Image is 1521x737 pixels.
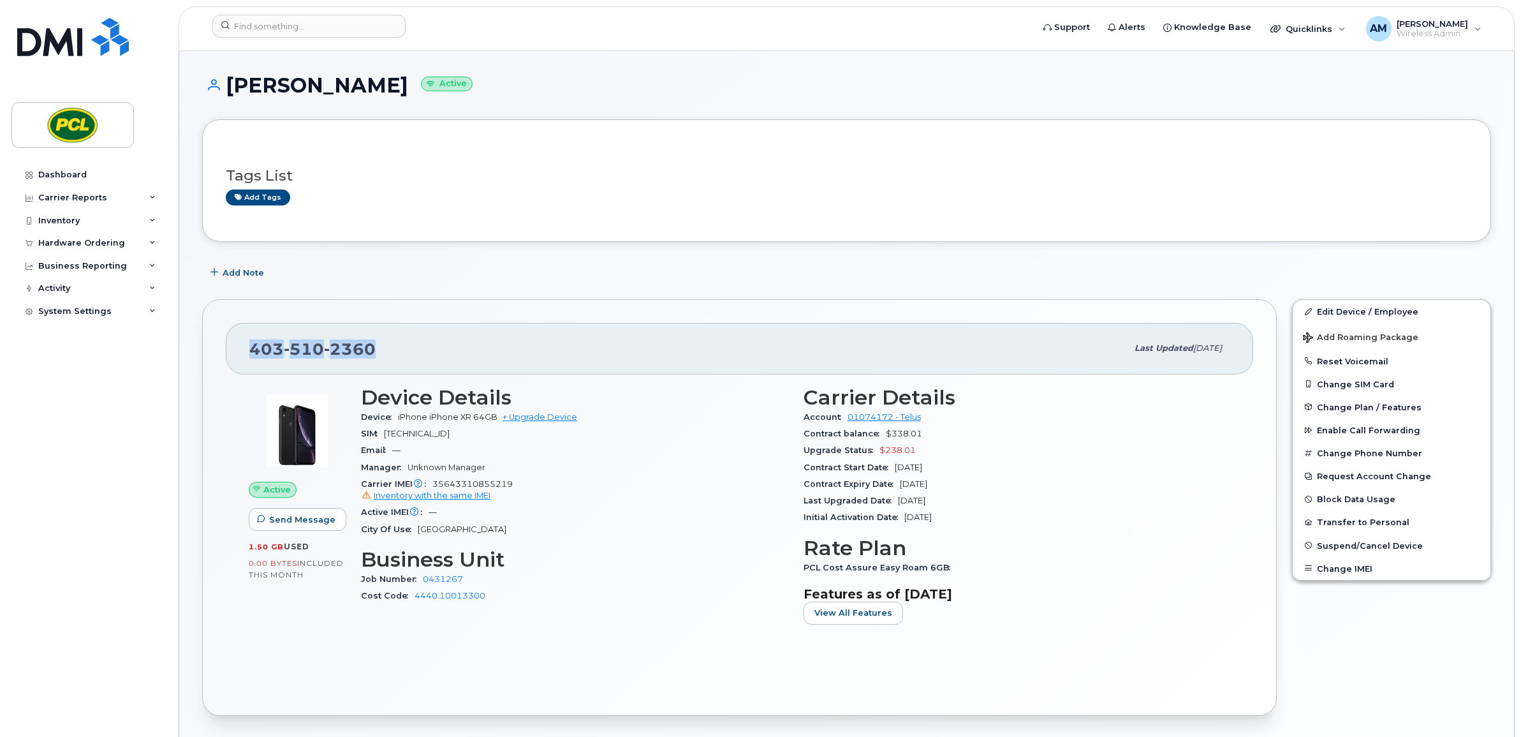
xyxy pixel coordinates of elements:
button: Add Roaming Package [1293,324,1490,350]
button: Reset Voicemail [1293,350,1490,373]
span: Send Message [269,514,335,526]
span: Account [804,412,848,422]
button: Change IMEI [1293,557,1490,580]
span: 35643310855219 [361,479,788,502]
h3: Business Unit [361,548,788,571]
span: View All Features [814,607,892,619]
span: [DATE] [898,496,925,505]
span: Inventory with the same IMEI [374,491,490,500]
span: Email [361,445,392,455]
span: Suspend/Cancel Device [1317,540,1423,550]
span: 2360 [324,339,376,359]
h3: Carrier Details [804,386,1231,409]
span: Add Note [223,267,264,279]
span: [DATE] [900,479,927,489]
span: Unknown Manager [408,463,485,472]
span: Upgrade Status [804,445,879,455]
small: Active [421,77,473,91]
span: Last Upgraded Date [804,496,898,505]
button: Add Note [202,261,275,284]
span: Cost Code [361,591,415,600]
span: 0.00 Bytes [249,559,297,568]
button: Send Message [249,508,346,531]
span: [DATE] [1193,343,1222,353]
span: Initial Activation Date [804,512,904,522]
button: Enable Call Forwarding [1293,419,1490,442]
button: Request Account Change [1293,465,1490,488]
a: Edit Device / Employee [1293,300,1490,323]
a: 0431267 [423,574,463,584]
span: 510 [284,339,324,359]
h3: Rate Plan [804,537,1231,560]
button: Change SIM Card [1293,373,1490,396]
a: 01074172 - Telus [848,412,921,422]
span: Device [361,412,398,422]
span: PCL Cost Assure Easy Roam 6GB [804,563,957,572]
button: View All Features [804,602,903,625]
button: Suspend/Cancel Device [1293,534,1490,557]
button: Transfer to Personal [1293,510,1490,533]
a: Add tags [226,190,290,205]
span: Carrier IMEI [361,479,432,489]
span: [DATE] [904,512,932,522]
span: Change Plan / Features [1317,402,1422,412]
button: Change Plan / Features [1293,396,1490,419]
span: [TECHNICAL_ID] [384,429,450,438]
span: Contract Expiry Date [804,479,900,489]
span: Add Roaming Package [1303,332,1418,345]
span: $338.01 [886,429,922,438]
span: — [392,445,400,455]
span: [GEOGRAPHIC_DATA] [418,525,506,534]
button: Change Phone Number [1293,442,1490,465]
h3: Device Details [361,386,788,409]
a: + Upgrade Device [503,412,577,422]
span: 1.50 GB [249,542,284,551]
span: 403 [249,339,376,359]
span: $238.01 [879,445,916,455]
span: SIM [361,429,384,438]
img: image20231002-4137094-1d0ktdg.jpeg [259,392,335,469]
span: Job Number [361,574,423,584]
span: Manager [361,463,408,472]
span: Contract Start Date [804,463,895,472]
h3: Features as of [DATE] [804,586,1231,602]
a: 4440.10013300 [415,591,485,600]
span: [DATE] [895,463,922,472]
span: Last updated [1135,343,1193,353]
span: Contract balance [804,429,886,438]
a: Inventory with the same IMEI [361,491,490,500]
button: Block Data Usage [1293,488,1490,510]
span: Enable Call Forwarding [1317,426,1420,435]
span: included this month [249,558,344,579]
span: City Of Use [361,525,418,534]
h3: Tags List [226,168,1467,184]
span: Active [263,484,291,496]
span: Active IMEI [361,507,429,517]
span: — [429,507,437,517]
h1: [PERSON_NAME] [202,74,1491,96]
span: iPhone iPhone XR 64GB [398,412,497,422]
span: used [284,542,309,551]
